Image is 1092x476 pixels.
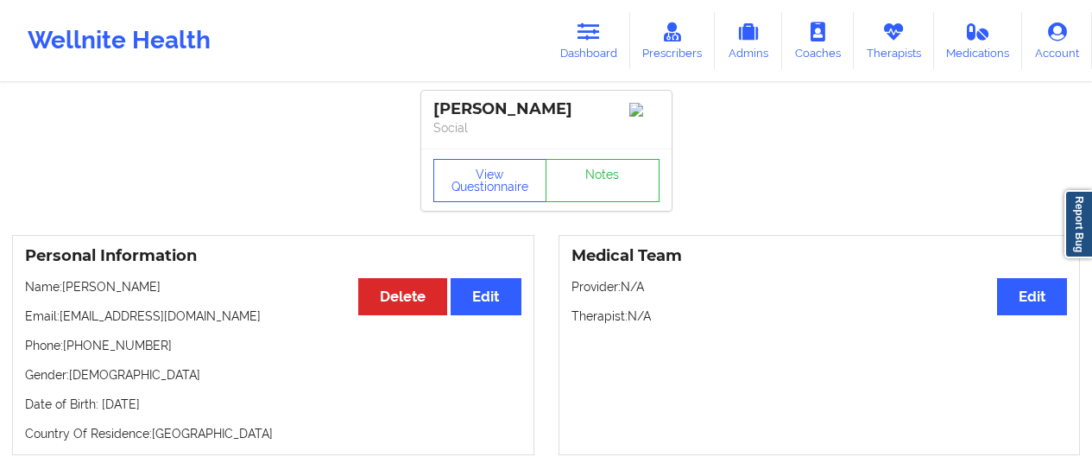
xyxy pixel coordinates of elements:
a: Account [1022,12,1092,69]
button: Edit [997,278,1067,315]
a: Report Bug [1064,190,1092,258]
p: Date of Birth: [DATE] [25,396,521,413]
p: Provider: N/A [571,278,1068,295]
a: Prescribers [630,12,716,69]
a: Medications [934,12,1023,69]
p: Country Of Residence: [GEOGRAPHIC_DATA] [25,425,521,442]
button: Delete [358,278,447,315]
p: Email: [EMAIL_ADDRESS][DOMAIN_NAME] [25,308,521,325]
a: Dashboard [547,12,630,69]
h3: Personal Information [25,246,521,266]
p: Therapist: N/A [571,308,1068,325]
h3: Medical Team [571,246,1068,266]
p: Social [433,119,660,136]
a: Admins [715,12,782,69]
img: Image%2Fplaceholer-image.png [629,103,660,117]
p: Name: [PERSON_NAME] [25,278,521,295]
p: Gender: [DEMOGRAPHIC_DATA] [25,366,521,384]
button: Edit [451,278,521,315]
a: Therapists [854,12,934,69]
a: Notes [546,159,660,202]
a: Coaches [782,12,854,69]
div: [PERSON_NAME] [433,99,660,119]
p: Phone: [PHONE_NUMBER] [25,337,521,354]
button: View Questionnaire [433,159,547,202]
